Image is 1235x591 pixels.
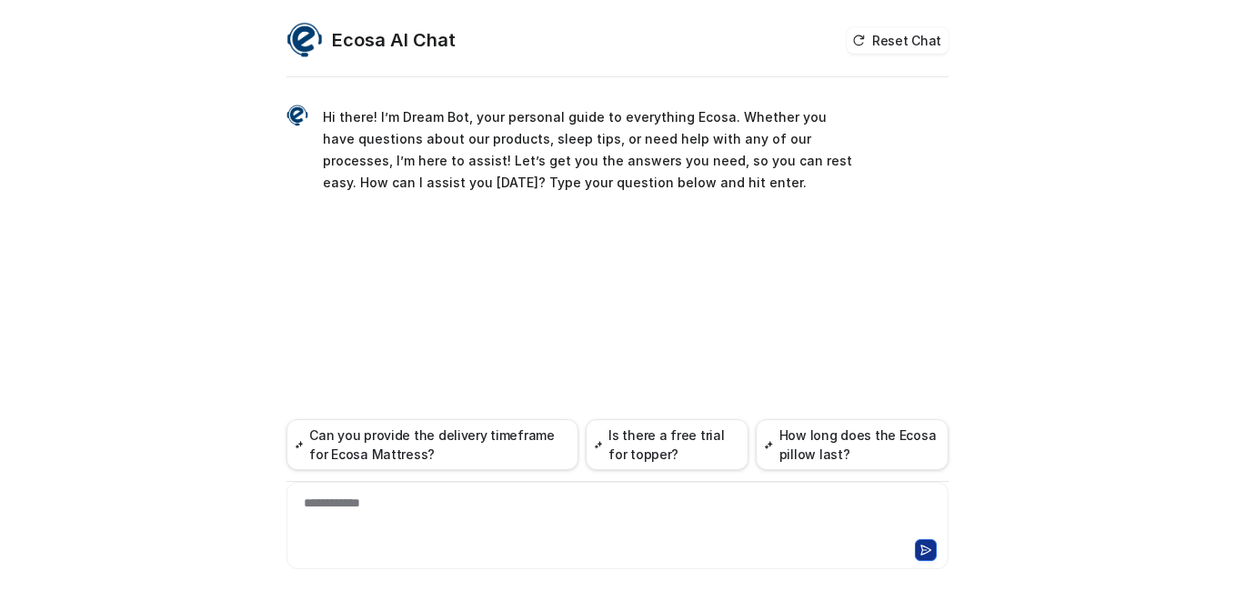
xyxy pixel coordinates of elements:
button: Can you provide the delivery timeframe for Ecosa Mattress? [286,419,578,470]
p: Hi there! I’m Dream Bot, your personal guide to everything Ecosa. Whether you have questions abou... [323,106,855,194]
h2: Ecosa AI Chat [332,27,456,53]
button: How long does the Ecosa pillow last? [756,419,949,470]
button: Is there a free trial for topper? [586,419,748,470]
img: Widget [286,22,323,58]
img: Widget [286,105,308,126]
button: Reset Chat [847,27,949,54]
